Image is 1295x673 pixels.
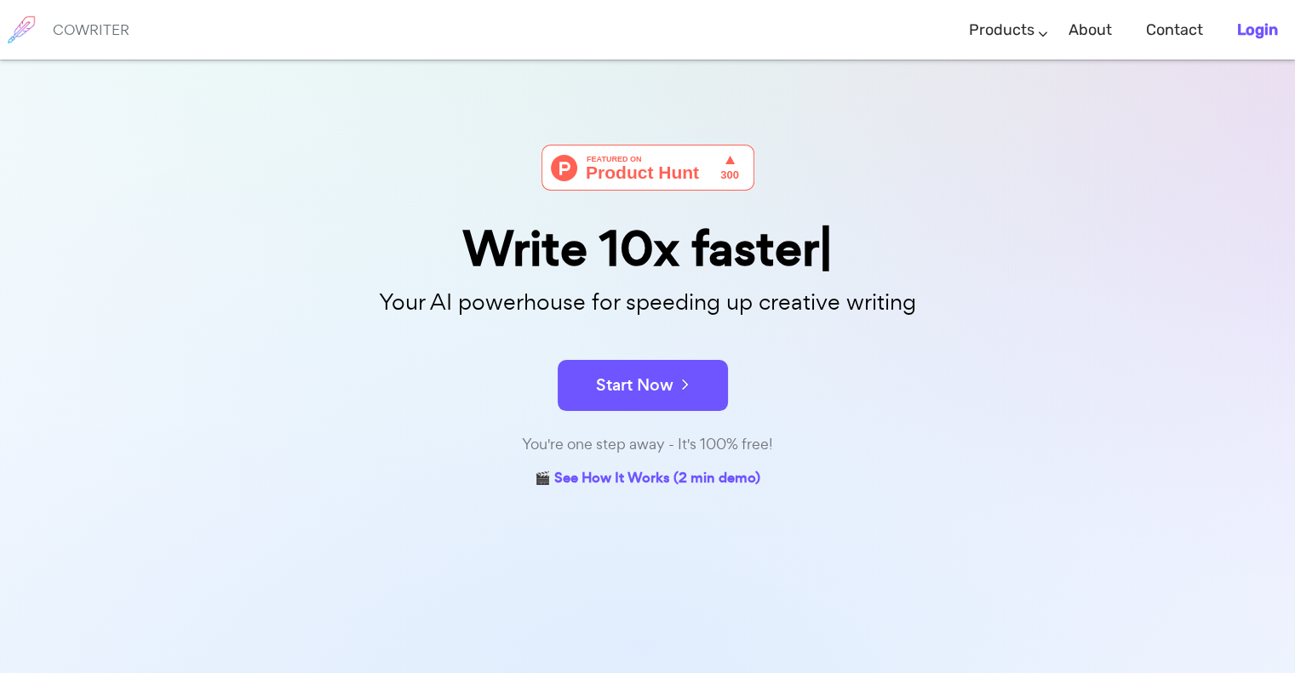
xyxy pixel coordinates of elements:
[558,360,728,411] button: Start Now
[1237,5,1278,55] a: Login
[535,466,760,493] a: 🎬 See How It Works (2 min demo)
[222,284,1074,321] p: Your AI powerhouse for speeding up creative writing
[222,432,1074,457] div: You're one step away - It's 100% free!
[969,5,1034,55] a: Products
[53,22,129,37] h6: COWRITER
[1237,20,1278,39] b: Login
[541,145,754,191] img: Cowriter - Your AI buddy for speeding up creative writing | Product Hunt
[1069,5,1112,55] a: About
[222,225,1074,273] div: Write 10x faster
[1146,5,1203,55] a: Contact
